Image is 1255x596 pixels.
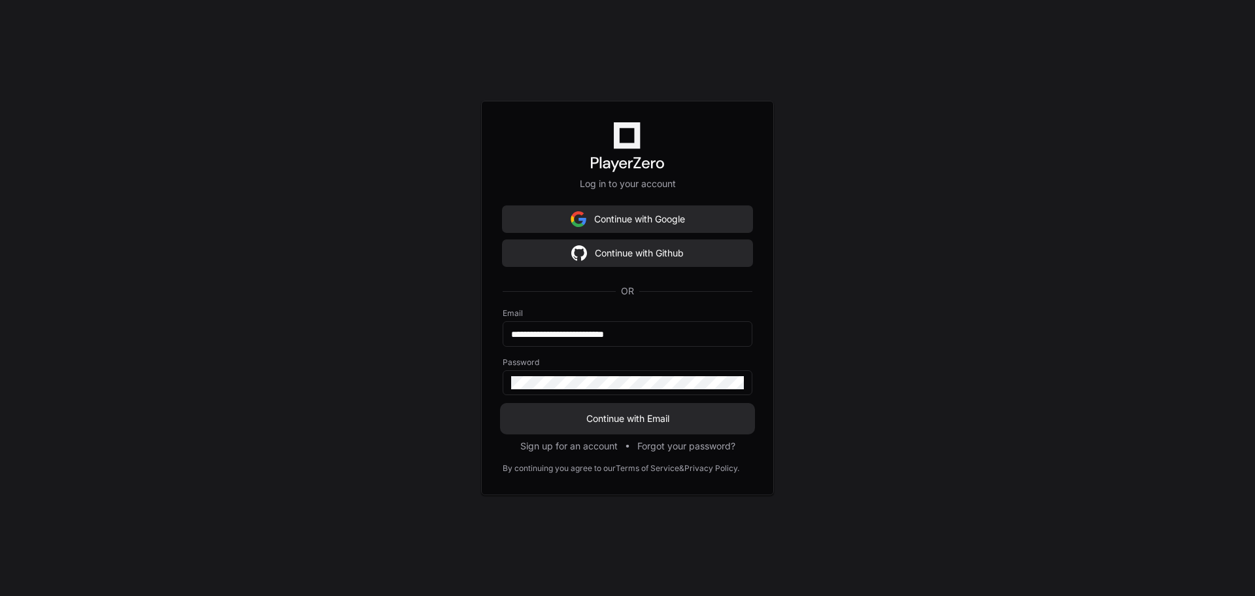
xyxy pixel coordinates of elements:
[637,440,735,453] button: Forgot your password?
[503,177,752,190] p: Log in to your account
[684,463,739,474] a: Privacy Policy.
[503,406,752,432] button: Continue with Email
[520,440,618,453] button: Sign up for an account
[503,206,752,232] button: Continue with Google
[679,463,684,474] div: &
[571,206,586,232] img: Sign in with google
[503,412,752,425] span: Continue with Email
[571,240,587,266] img: Sign in with google
[503,463,616,474] div: By continuing you agree to our
[503,240,752,266] button: Continue with Github
[503,308,752,319] label: Email
[616,285,639,298] span: OR
[616,463,679,474] a: Terms of Service
[503,357,752,368] label: Password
